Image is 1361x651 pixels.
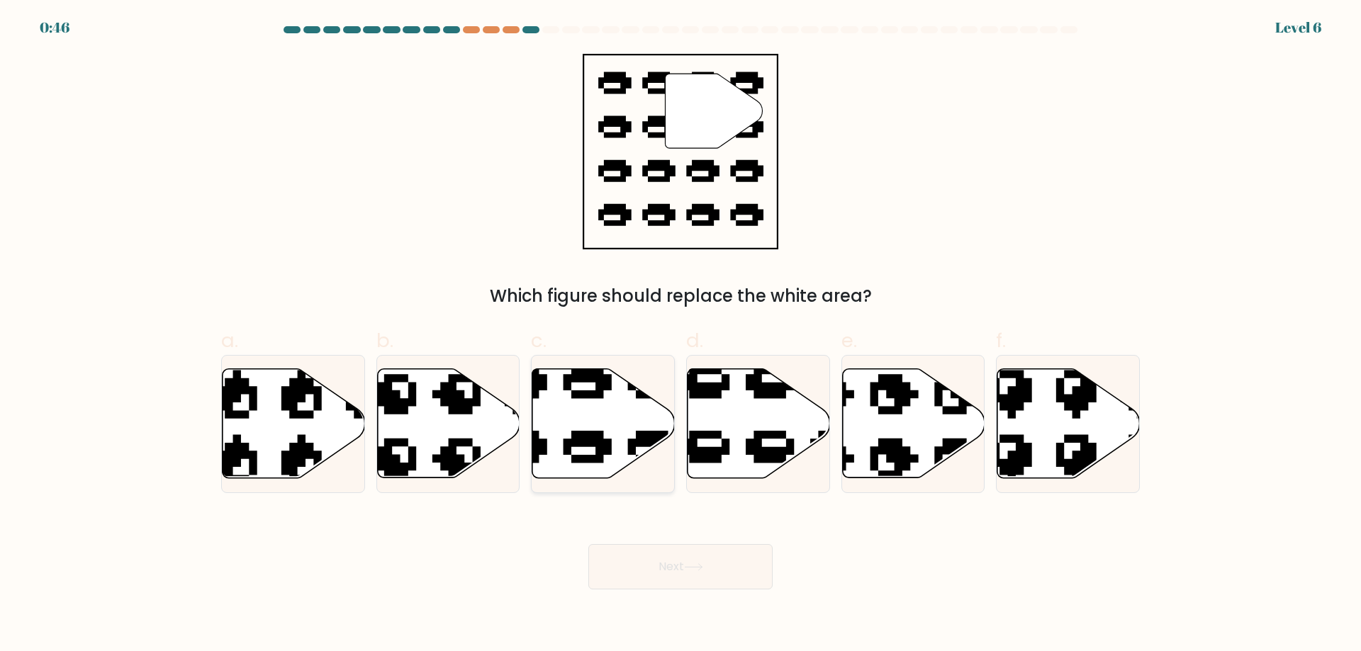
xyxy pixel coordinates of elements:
div: Which figure should replace the white area? [230,283,1131,309]
div: Level 6 [1275,17,1321,38]
div: 0:46 [40,17,69,38]
span: b. [376,327,393,354]
span: d. [686,327,703,354]
span: a. [221,327,238,354]
g: " [665,74,762,148]
span: c. [531,327,547,354]
span: f. [996,327,1006,354]
span: e. [841,327,857,354]
button: Next [588,544,773,589]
